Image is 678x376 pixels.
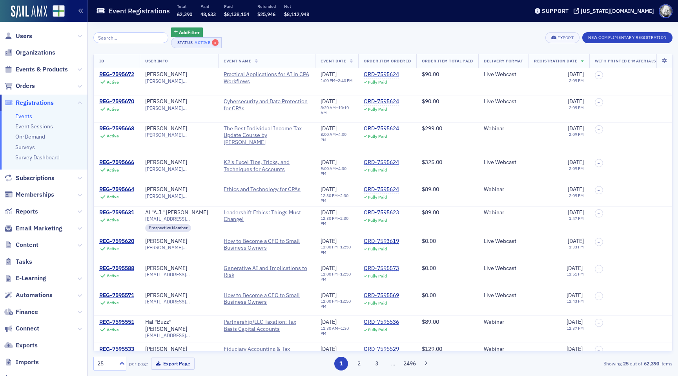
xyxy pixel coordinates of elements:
a: REG-7595668 [99,125,134,132]
time: 12:43 PM [567,298,584,304]
span: [DATE] [568,237,584,245]
div: – [321,299,353,309]
span: Users [16,32,32,40]
time: 12:50 PM [321,298,351,309]
button: 3 [370,357,384,371]
a: Generative AI and Implications to Risk [224,265,310,279]
div: REG-7595672 [99,71,134,78]
a: Content [4,241,38,249]
a: [PERSON_NAME] [145,186,187,193]
a: Organizations [4,48,55,57]
time: 1:00 PM [321,78,335,83]
a: How to Become a CFO to Small Business Owners [224,292,310,306]
a: Partnership/LLC Taxation: Tax Basis Capital Accounts [224,319,310,332]
span: $89.00 [422,209,439,216]
a: ORD-7595623 [364,209,399,216]
div: Fully Paid [368,134,387,139]
div: [PERSON_NAME] [145,98,187,105]
span: $325.00 [422,159,442,166]
div: Fully Paid [368,80,387,85]
a: [PERSON_NAME] [145,159,187,166]
span: Imports [16,358,39,367]
span: [DATE] [321,159,337,166]
span: 48,633 [200,11,216,17]
span: [DATE] [321,292,337,299]
p: Net [284,4,309,9]
div: Active [107,80,119,85]
a: REG-7595620 [99,238,134,245]
time: 1:30 PM [321,325,349,336]
span: 62,390 [177,11,192,17]
a: How to Become a CFO to Small Business Owners [224,238,310,252]
time: 12:00 PM [321,298,338,304]
time: 12:51 PM [567,271,584,277]
time: 2:09 PM [569,193,584,198]
div: Active [107,273,119,278]
span: [EMAIL_ADDRESS][DOMAIN_NAME] [145,299,213,305]
button: New Complimentary Registration [582,32,673,43]
span: [DATE] [567,318,583,325]
time: 1:47 PM [569,215,584,221]
span: Event Name [224,58,251,64]
a: Subscriptions [4,174,55,183]
span: $0.00 [422,265,436,272]
time: 2:09 PM [569,78,584,83]
a: [PERSON_NAME] [145,125,187,132]
div: Fully Paid [368,274,387,279]
div: Active [107,327,119,332]
a: REG-7595666 [99,159,134,166]
a: ORD-7595624 [364,159,399,166]
div: Fully Paid [368,327,387,332]
span: – [598,100,600,105]
a: REG-7595588 [99,265,134,272]
span: Fiduciary Accounting & Tax Planning for Estates & Trusts [224,346,310,360]
div: Fully Paid [368,301,387,306]
button: 2496 [403,357,417,371]
button: 1 [334,357,348,371]
span: Reports [16,207,38,216]
span: [DATE] [321,237,337,245]
time: 8:00 AM [321,131,336,137]
span: The Best Individual Income Tax Update Course by Surgent [224,125,310,146]
div: Live Webcast [484,98,523,105]
div: – [321,166,353,176]
a: ORD-7595624 [364,125,399,132]
a: [PERSON_NAME] [145,265,187,272]
span: – [598,73,600,78]
div: Active [107,133,119,139]
span: – [598,266,600,271]
div: Support [542,7,569,15]
span: [PERSON_NAME][EMAIL_ADDRESS][PERSON_NAME][DOMAIN_NAME] [145,132,213,138]
a: ORD-7595624 [364,71,399,78]
span: Event Date [321,58,346,64]
a: New Complimentary Registration [582,33,673,40]
div: Export [558,36,574,40]
span: × [212,39,219,46]
span: Tasks [16,257,32,266]
div: Fully Paid [368,218,387,223]
time: 9:00 AM [321,166,336,171]
div: Live Webcast [484,292,523,299]
time: 2:30 PM [321,215,348,226]
div: Fully Paid [368,195,387,200]
a: Event Sessions [15,123,53,130]
div: Webinar [484,125,523,132]
button: Export [545,32,580,43]
span: $89.00 [422,318,439,325]
div: Fully Paid [368,246,387,252]
span: [DATE] [321,125,337,132]
div: ORD-7595624 [364,186,399,193]
h1: Event Registrations [109,6,170,16]
div: Fully Paid [368,168,387,173]
img: SailAMX [11,5,47,18]
span: [EMAIL_ADDRESS][DOMAIN_NAME] [145,216,213,222]
time: 2:09 PM [569,105,584,110]
a: Hal "Buzz" [PERSON_NAME] [145,319,213,332]
a: Reports [4,207,38,216]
